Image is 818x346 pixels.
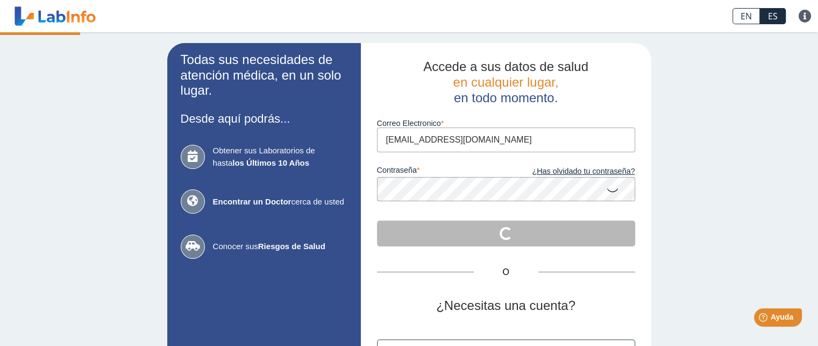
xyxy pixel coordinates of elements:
iframe: Help widget launcher [722,304,806,334]
a: ¿Has olvidado tu contraseña? [506,166,635,178]
b: Riesgos de Salud [258,242,325,251]
span: Obtener sus Laboratorios de hasta [213,145,347,169]
h3: Desde aquí podrás... [181,112,347,125]
b: los Últimos 10 Años [232,158,309,167]
span: en cualquier lugar, [453,75,558,89]
span: Conocer sus [213,241,347,253]
a: ES [760,8,786,24]
label: Correo Electronico [377,119,635,128]
span: en todo momento. [454,90,558,105]
h2: ¿Necesitas una cuenta? [377,298,635,314]
b: Encontrar un Doctor [213,197,291,206]
span: O [474,266,538,279]
a: EN [732,8,760,24]
span: Accede a sus datos de salud [423,59,588,74]
span: cerca de usted [213,196,347,208]
label: contraseña [377,166,506,178]
h2: Todas sus necesidades de atención médica, en un solo lugar. [181,52,347,98]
